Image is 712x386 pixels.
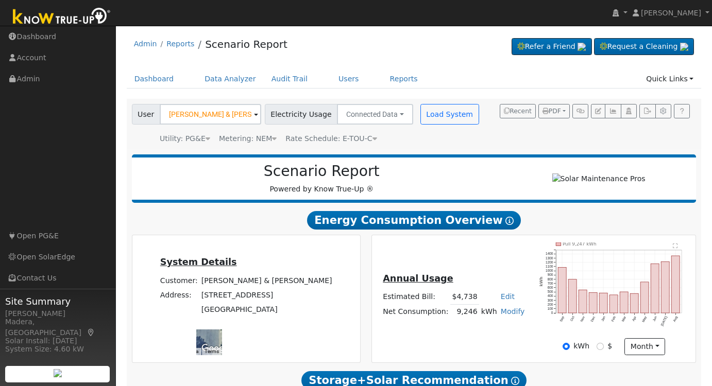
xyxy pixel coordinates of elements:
div: Madera, [GEOGRAPHIC_DATA] [5,317,110,338]
a: Data Analyzer [197,69,264,89]
td: [PERSON_NAME] & [PERSON_NAME] [199,273,334,288]
input: Select a User [160,104,261,125]
a: Reports [166,40,194,48]
span: Site Summary [5,294,110,308]
rect: onclick="" [651,264,659,313]
td: Customer: [158,273,199,288]
button: Load System [420,104,479,125]
img: Google [199,342,233,355]
text: 0 [551,311,553,314]
text: 500 [547,290,553,293]
text: Feb [611,315,616,322]
u: Annual Usage [383,273,453,284]
span: User [132,104,160,125]
img: retrieve [54,369,62,377]
text: Jun [652,315,658,322]
td: kWh [479,304,499,319]
div: System Size: 4.60 kW [5,344,110,355]
a: Open this area in Google Maps (opens a new window) [199,342,233,355]
img: retrieve [578,43,586,51]
i: Show Help [505,217,514,225]
button: Connected Data [337,104,413,125]
a: Dashboard [127,69,182,89]
a: Reports [382,69,426,89]
text: kWh [539,277,544,287]
text: 200 [547,303,553,306]
label: kWh [573,341,589,352]
span: Alias: E1 [285,134,377,143]
span: PDF [543,108,561,115]
rect: onclick="" [579,290,587,313]
text: Nov [580,315,586,323]
div: Powered by Know True-Up ® [137,163,506,195]
button: Login As [621,104,637,118]
div: Metering: NEM [219,133,277,144]
td: $4,738 [450,290,479,305]
u: System Details [160,257,237,267]
a: Edit [501,292,515,301]
rect: onclick="" [599,293,607,313]
rect: onclick="" [589,293,597,313]
text: 800 [547,277,553,281]
a: Audit Trail [264,69,315,89]
button: Generate Report Link [572,104,588,118]
text: Oct [569,315,575,322]
div: Utility: PG&E [160,133,210,144]
a: Help Link [674,104,690,118]
text: Apr [632,315,638,322]
a: Request a Cleaning [594,38,694,56]
button: Settings [655,104,671,118]
span: Electricity Usage [265,104,337,125]
rect: onclick="" [640,282,649,313]
text:  [673,243,677,248]
text: 300 [547,299,553,302]
text: 900 [547,273,553,277]
text: 1400 [546,252,553,256]
a: Users [331,69,367,89]
a: Scenario Report [205,38,287,50]
img: Know True-Up [8,6,116,29]
rect: onclick="" [620,292,628,313]
button: Edit User [591,104,605,118]
text: 600 [547,286,553,289]
rect: onclick="" [568,279,577,313]
rect: onclick="" [609,295,618,313]
td: [GEOGRAPHIC_DATA] [199,302,334,317]
text: Aug [672,315,679,323]
button: PDF [538,104,570,118]
text: Dec [590,315,596,323]
text: 1300 [546,256,553,260]
text: 1100 [546,265,553,268]
text: May [641,315,648,323]
input: $ [597,343,604,350]
text: 1000 [546,269,553,272]
a: Modify [501,307,525,315]
td: Address: [158,288,199,302]
div: Solar Install: [DATE] [5,336,110,346]
rect: onclick="" [630,293,638,313]
button: Recent [500,104,536,118]
button: Multi-Series Graph [605,104,621,118]
text: 400 [547,294,553,298]
a: Admin [134,40,157,48]
text: Mar [621,315,626,323]
td: 9,246 [450,304,479,319]
text: Sep [559,315,565,323]
label: $ [607,341,612,352]
div: [PERSON_NAME] [5,308,110,319]
rect: onclick="" [661,262,669,313]
text: Pull 9,247 kWh [563,241,597,247]
a: Quick Links [638,69,701,89]
rect: onclick="" [558,268,566,313]
i: Show Help [511,377,519,385]
img: retrieve [680,43,688,51]
text: 1200 [546,260,553,264]
button: month [624,338,665,356]
td: Estimated Bill: [381,290,450,305]
input: kWh [563,343,570,350]
button: Export Interval Data [639,104,655,118]
span: Energy Consumption Overview [307,211,520,230]
rect: onclick="" [671,256,680,313]
a: Terms (opens in new tab) [205,348,219,354]
text: Jan [600,315,606,322]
